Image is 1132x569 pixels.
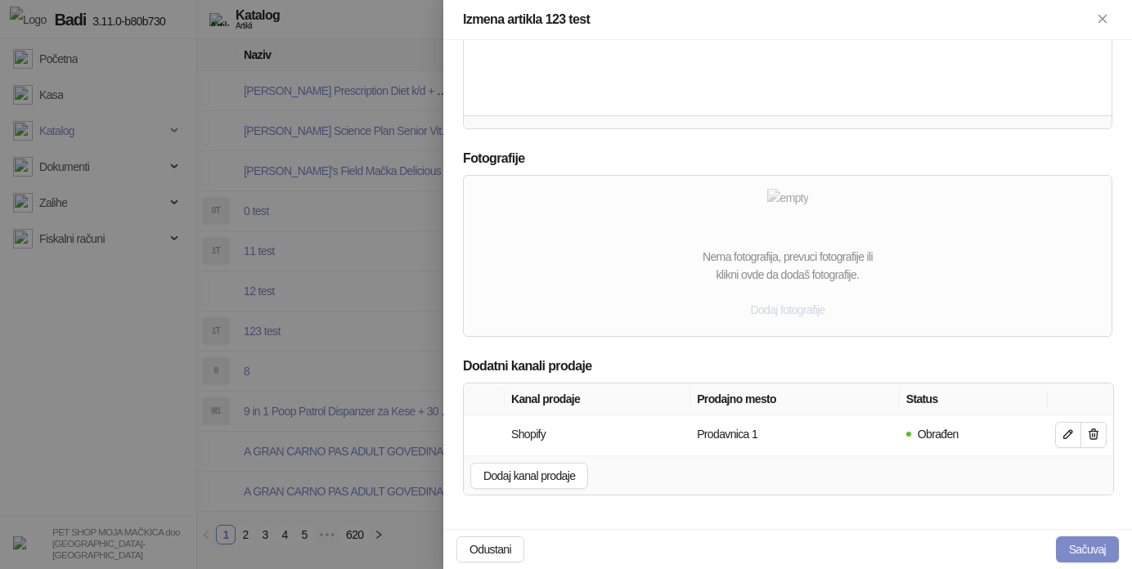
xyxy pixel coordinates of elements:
[900,415,1048,455] td: Status
[505,415,690,455] td: Kanal prodaje
[900,383,1048,415] th: Status
[483,469,575,482] span: Dodaj kanal prodaje
[703,248,873,284] div: Nema fotografija, prevuci fotografije ili klikni ovde da dodaš fotografije.
[508,422,549,446] div: Shopify
[463,149,1112,168] h5: Fotografije
[694,422,761,446] div: Prodavnica 1
[456,536,524,562] button: Odustani
[690,415,900,455] td: Prodajno mesto
[690,383,900,415] th: Prodajno mesto
[690,176,886,336] span: emptyNema fotografija, prevuci fotografije iliklikni ovde da dodaš fotografije.Dodaj fotografije
[737,297,838,323] button: Dodaj fotografije
[918,428,959,441] span: Obrađen
[1093,10,1112,29] button: Zatvori
[463,356,1112,376] h5: Dodatni kanali prodaje
[1056,536,1119,562] button: Sačuvaj
[463,10,1093,29] div: Izmena artikla 123 test
[767,189,809,207] img: empty
[505,383,690,415] th: Kanal prodaje
[470,463,588,489] button: Dodaj kanal prodaje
